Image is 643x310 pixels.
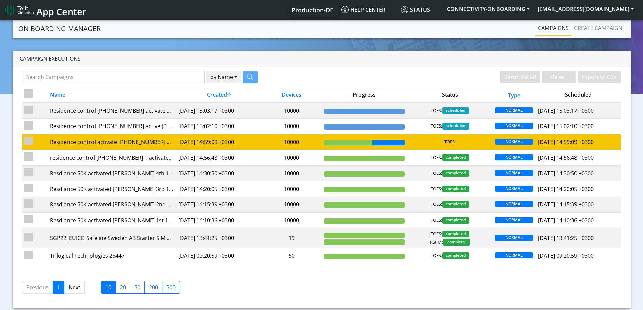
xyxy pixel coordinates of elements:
[442,201,469,208] span: completed
[443,3,534,15] button: CONNECTIVITY-ONBOARDING
[176,181,262,197] td: [DATE] 14:20:05 +0300
[442,252,469,259] span: completed
[538,185,594,193] span: [DATE] 14:20:05 +0300
[50,185,173,193] div: Resdiance 50K activated [PERSON_NAME] 3rd 10k
[538,201,594,208] span: [DATE] 14:15:39 +0300
[495,170,533,176] span: NORMAL
[262,150,322,165] td: 10000
[571,21,625,35] a: Create campaign
[176,197,262,212] td: [DATE] 14:15:39 +0300
[321,87,407,103] th: Progress
[398,3,443,17] a: Status
[442,123,469,130] span: scheduled
[542,71,576,83] button: Revert
[339,3,398,17] a: Help center
[538,107,594,114] span: [DATE] 15:03:17 +0300
[431,170,442,177] span: TOES:
[53,281,64,294] a: 1
[341,6,385,13] span: Help center
[341,6,349,13] img: knowledge.svg
[262,103,322,118] td: 10000
[115,281,130,294] label: 20
[144,281,162,294] label: 200
[431,107,442,114] span: TOES:
[262,228,322,248] td: 19
[22,71,205,83] input: Search Campaigns
[176,248,262,263] td: [DATE] 09:20:59 +0300
[495,186,533,192] span: NORMAL
[538,217,594,224] span: [DATE] 14:10:36 +0300
[538,252,594,259] span: [DATE] 09:20:59 +0300
[176,213,262,228] td: [DATE] 14:10:36 +0300
[292,6,333,14] span: Production-DE
[262,213,322,228] td: 10000
[176,165,262,181] td: [DATE] 14:30:50 +0300
[262,181,322,197] td: 10000
[495,123,533,129] span: NORMAL
[495,107,533,113] span: NORMAL
[176,118,262,134] td: [DATE] 15:02:10 +0300
[50,138,173,146] div: Residence control activate [PHONE_NUMBER] 1 part 2
[538,122,594,130] span: [DATE] 15:02:10 +0300
[262,165,322,181] td: 10000
[176,103,262,118] td: [DATE] 15:03:17 +0300
[495,154,533,160] span: NORMAL
[500,71,540,83] button: Rerun Failed
[442,170,469,177] span: completed
[5,3,85,17] a: App Center
[442,217,469,224] span: completed
[101,281,116,294] label: 10
[407,87,493,103] th: Status
[262,87,322,103] th: Devices
[431,154,442,161] span: TOES:
[495,139,533,145] span: NORMAL
[5,5,34,16] img: logo-telit-cinterion-gw-new.png
[48,87,176,103] th: Name
[50,153,173,162] div: residence control [PHONE_NUMBER] 1 activate part 1
[401,6,430,13] span: Status
[430,239,443,246] span: RSPM:
[176,134,262,150] td: [DATE] 14:59:09 +0300
[50,107,173,115] div: Residence control [PHONE_NUMBER] activate part 2
[536,87,621,103] th: Scheduled
[176,150,262,165] td: [DATE] 14:56:48 +0300
[13,51,631,67] div: Campaign Executions
[534,3,638,15] button: [EMAIL_ADDRESS][DOMAIN_NAME]
[495,235,533,241] span: NORMAL
[442,186,469,192] span: completed
[431,123,442,130] span: TOES:
[50,200,173,208] div: Resdiance 50K activated [PERSON_NAME] 2nd 10k
[291,3,333,17] a: Your current platform instance
[495,252,533,258] span: NORMAL
[130,281,145,294] label: 50
[493,87,536,103] th: Type
[444,139,456,145] span: TOES:
[206,71,241,83] button: by Name
[50,122,173,130] div: Residence control [PHONE_NUMBER] active [PERSON_NAME] part 1
[162,281,180,294] label: 500
[64,281,85,294] a: Next
[495,201,533,207] span: NORMAL
[50,169,173,177] div: Resdiance 50K activated [PERSON_NAME] 4th 10k
[535,21,571,35] a: Campaigns
[538,170,594,177] span: [DATE] 14:30:50 +0300
[443,239,470,246] span: complete
[50,216,173,224] div: Resdiance 50K activated [PERSON_NAME] 1st 10k
[18,22,101,35] a: On-Boarding Manager
[176,87,262,103] th: Created
[495,217,533,223] span: NORMAL
[50,252,173,260] div: Trilogical Technologies 26447
[431,201,442,208] span: TOES:
[262,118,322,134] td: 10000
[176,228,262,248] td: [DATE] 13:41:25 +0300
[401,6,408,13] img: status.svg
[431,252,442,259] span: TOES:
[36,5,86,18] span: App Center
[538,154,594,161] span: [DATE] 14:56:48 +0300
[262,197,322,212] td: 10000
[442,231,469,237] span: completed
[578,71,621,83] button: Export to CSV
[262,248,322,263] td: 50
[538,138,594,146] span: [DATE] 14:59:09 +0300
[431,217,442,224] span: TOES:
